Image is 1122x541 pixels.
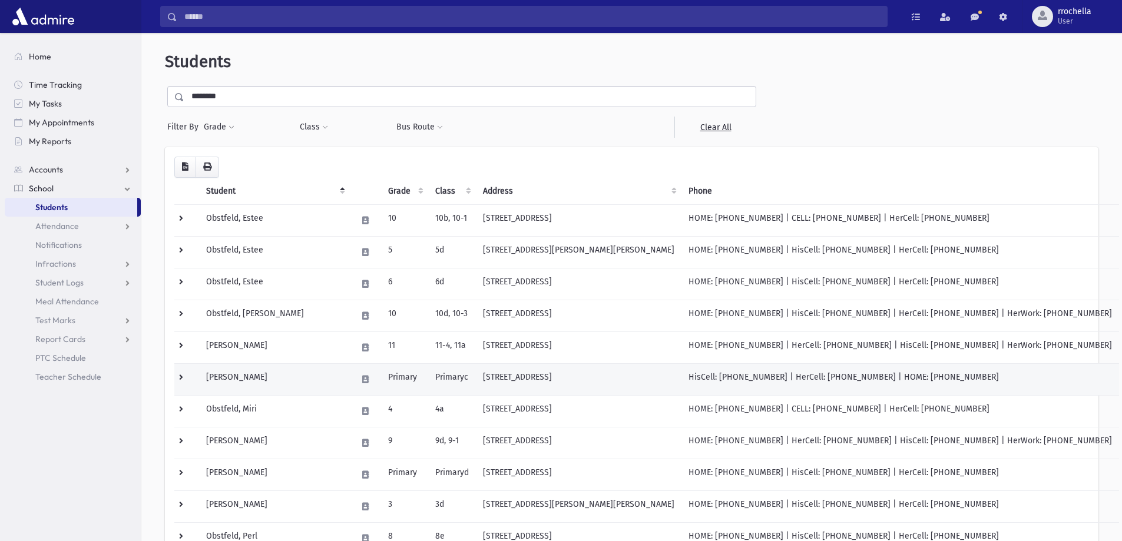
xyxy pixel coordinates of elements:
[35,277,84,288] span: Student Logs
[29,136,71,147] span: My Reports
[5,94,141,113] a: My Tasks
[476,363,681,395] td: [STREET_ADDRESS]
[381,268,428,300] td: 6
[381,204,428,236] td: 10
[35,240,82,250] span: Notifications
[5,349,141,367] a: PTC Schedule
[674,117,756,138] a: Clear All
[681,490,1119,522] td: HOME: [PHONE_NUMBER] | HisCell: [PHONE_NUMBER] | HerCell: [PHONE_NUMBER]
[5,330,141,349] a: Report Cards
[199,204,350,236] td: Obstfeld, Estee
[428,268,476,300] td: 6d
[1058,7,1091,16] span: rrochella
[396,117,443,138] button: Bus Route
[29,164,63,175] span: Accounts
[165,52,231,71] span: Students
[476,331,681,363] td: [STREET_ADDRESS]
[428,427,476,459] td: 9d, 9-1
[381,395,428,427] td: 4
[476,459,681,490] td: [STREET_ADDRESS]
[199,331,350,363] td: [PERSON_NAME]
[35,315,75,326] span: Test Marks
[199,178,350,205] th: Student: activate to sort column descending
[5,217,141,235] a: Attendance
[299,117,329,138] button: Class
[199,490,350,522] td: [PERSON_NAME]
[681,363,1119,395] td: HisCell: [PHONE_NUMBER] | HerCell: [PHONE_NUMBER] | HOME: [PHONE_NUMBER]
[174,157,196,178] button: CSV
[35,353,86,363] span: PTC Schedule
[476,395,681,427] td: [STREET_ADDRESS]
[681,268,1119,300] td: HOME: [PHONE_NUMBER] | HisCell: [PHONE_NUMBER] | HerCell: [PHONE_NUMBER]
[199,363,350,395] td: [PERSON_NAME]
[5,179,141,198] a: School
[476,204,681,236] td: [STREET_ADDRESS]
[5,367,141,386] a: Teacher Schedule
[428,395,476,427] td: 4a
[29,51,51,62] span: Home
[476,178,681,205] th: Address: activate to sort column ascending
[5,132,141,151] a: My Reports
[381,178,428,205] th: Grade: activate to sort column ascending
[476,300,681,331] td: [STREET_ADDRESS]
[5,198,137,217] a: Students
[476,427,681,459] td: [STREET_ADDRESS]
[29,79,82,90] span: Time Tracking
[681,395,1119,427] td: HOME: [PHONE_NUMBER] | CELL: [PHONE_NUMBER] | HerCell: [PHONE_NUMBER]
[35,258,76,269] span: Infractions
[203,117,235,138] button: Grade
[476,490,681,522] td: [STREET_ADDRESS][PERSON_NAME][PERSON_NAME]
[681,178,1119,205] th: Phone
[199,236,350,268] td: Obstfeld, Estee
[5,47,141,66] a: Home
[199,427,350,459] td: [PERSON_NAME]
[428,178,476,205] th: Class: activate to sort column ascending
[35,334,85,344] span: Report Cards
[5,292,141,311] a: Meal Attendance
[381,427,428,459] td: 9
[381,490,428,522] td: 3
[5,160,141,179] a: Accounts
[381,363,428,395] td: Primary
[681,459,1119,490] td: HOME: [PHONE_NUMBER] | HisCell: [PHONE_NUMBER] | HerCell: [PHONE_NUMBER]
[476,236,681,268] td: [STREET_ADDRESS][PERSON_NAME][PERSON_NAME]
[681,204,1119,236] td: HOME: [PHONE_NUMBER] | CELL: [PHONE_NUMBER] | HerCell: [PHONE_NUMBER]
[35,221,79,231] span: Attendance
[177,6,887,27] input: Search
[428,490,476,522] td: 3d
[428,363,476,395] td: Primaryc
[199,459,350,490] td: [PERSON_NAME]
[381,331,428,363] td: 11
[381,300,428,331] td: 10
[167,121,203,133] span: Filter By
[381,459,428,490] td: Primary
[681,236,1119,268] td: HOME: [PHONE_NUMBER] | HisCell: [PHONE_NUMBER] | HerCell: [PHONE_NUMBER]
[35,296,99,307] span: Meal Attendance
[428,300,476,331] td: 10d, 10-3
[428,236,476,268] td: 5d
[381,236,428,268] td: 5
[29,183,54,194] span: School
[5,235,141,254] a: Notifications
[9,5,77,28] img: AdmirePro
[681,427,1119,459] td: HOME: [PHONE_NUMBER] | HerCell: [PHONE_NUMBER] | HisCell: [PHONE_NUMBER] | HerWork: [PHONE_NUMBER]
[5,273,141,292] a: Student Logs
[199,300,350,331] td: Obstfeld, [PERSON_NAME]
[5,75,141,94] a: Time Tracking
[199,395,350,427] td: Obstfeld, Miri
[35,202,68,213] span: Students
[1058,16,1091,26] span: User
[5,113,141,132] a: My Appointments
[428,459,476,490] td: Primaryd
[29,98,62,109] span: My Tasks
[428,331,476,363] td: 11-4, 11a
[35,371,101,382] span: Teacher Schedule
[196,157,219,178] button: Print
[428,204,476,236] td: 10b, 10-1
[681,300,1119,331] td: HOME: [PHONE_NUMBER] | HisCell: [PHONE_NUMBER] | HerCell: [PHONE_NUMBER] | HerWork: [PHONE_NUMBER]
[5,254,141,273] a: Infractions
[476,268,681,300] td: [STREET_ADDRESS]
[5,311,141,330] a: Test Marks
[29,117,94,128] span: My Appointments
[681,331,1119,363] td: HOME: [PHONE_NUMBER] | HerCell: [PHONE_NUMBER] | HisCell: [PHONE_NUMBER] | HerWork: [PHONE_NUMBER]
